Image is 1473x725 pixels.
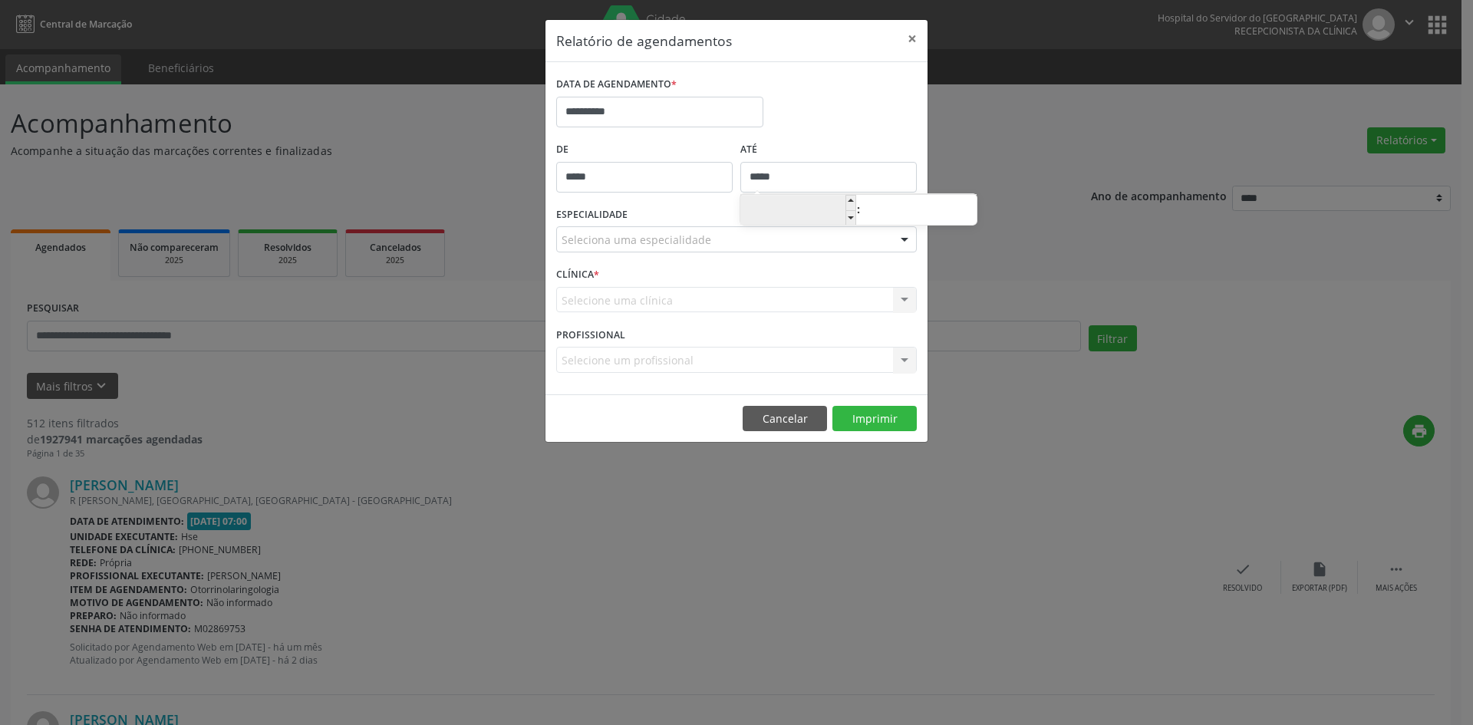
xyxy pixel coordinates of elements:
label: De [556,138,733,162]
label: ATÉ [740,138,917,162]
span: Seleciona uma especialidade [562,232,711,248]
label: PROFISSIONAL [556,323,625,347]
input: Minute [861,196,977,226]
button: Close [897,20,928,58]
label: DATA DE AGENDAMENTO [556,73,677,97]
label: CLÍNICA [556,263,599,287]
label: ESPECIALIDADE [556,203,628,227]
input: Hour [740,196,856,226]
button: Cancelar [743,406,827,432]
h5: Relatório de agendamentos [556,31,732,51]
button: Imprimir [832,406,917,432]
span: : [856,194,861,225]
